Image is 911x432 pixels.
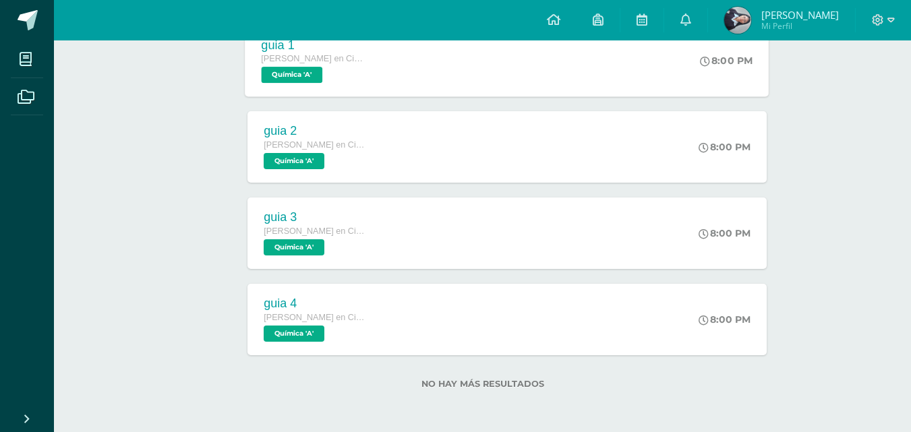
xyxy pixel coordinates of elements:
span: Química 'A' [264,326,324,342]
span: Química 'A' [264,153,324,169]
img: 74cfd3c7b2bb0b259d5a032210e8a20c.png [724,7,751,34]
span: Mi Perfil [761,20,839,32]
span: [PERSON_NAME] en Ciencias Biológicas [PERSON_NAME]. CCLL en Ciencias Biológicas [264,313,365,322]
span: [PERSON_NAME] en Ciencias Biológicas [PERSON_NAME]. CCLL en Ciencias Biológicas [262,54,364,63]
span: [PERSON_NAME] [761,8,839,22]
div: guia 2 [264,124,365,138]
div: guia 3 [264,210,365,224]
span: Química 'A' [262,67,323,83]
div: guia 1 [262,38,364,52]
div: 8:00 PM [699,313,751,326]
label: No hay más resultados [177,379,788,389]
div: 8:00 PM [701,55,753,67]
span: [PERSON_NAME] en Ciencias Biológicas [PERSON_NAME]. CCLL en Ciencias Biológicas [264,140,365,150]
span: Química 'A' [264,239,324,255]
div: 8:00 PM [699,227,751,239]
div: 8:00 PM [699,141,751,153]
span: [PERSON_NAME] en Ciencias Biológicas [PERSON_NAME]. CCLL en Ciencias Biológicas [264,226,365,236]
div: guia 4 [264,297,365,311]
